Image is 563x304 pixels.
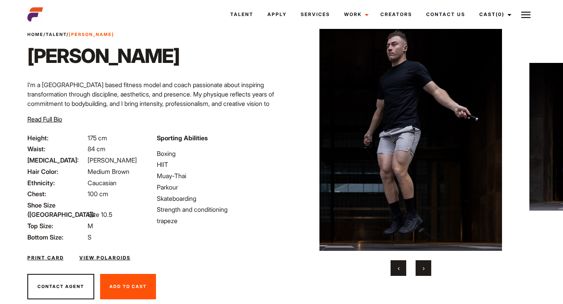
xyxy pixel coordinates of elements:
[27,114,62,124] button: Read Full Bio
[79,254,131,261] a: View Polaroids
[27,31,114,38] span: / /
[496,11,504,17] span: (0)
[88,222,93,230] span: M
[27,144,86,154] span: Waist:
[27,32,43,37] a: Home
[398,264,400,272] span: Previous
[27,167,86,176] span: Hair Color:
[27,189,86,198] span: Chest:
[88,190,108,198] span: 100 cm
[373,4,419,25] a: Creators
[27,44,179,68] h1: [PERSON_NAME]
[157,194,277,203] li: Skateboarding
[27,274,94,300] button: Contact Agent
[157,160,277,169] li: HIIT
[157,149,277,158] li: Boxing
[88,179,117,187] span: Caucasian
[27,133,86,143] span: Height:
[157,216,277,225] li: trapeze
[88,233,91,241] span: S
[27,200,86,219] span: Shoe Size ([GEOGRAPHIC_DATA]):
[109,284,147,289] span: Add To Cast
[157,205,277,214] li: Strength and conditioning
[337,4,373,25] a: Work
[157,171,277,181] li: Muay-Thai
[88,145,106,153] span: 84 cm
[27,156,86,165] span: [MEDICAL_DATA]:
[88,211,112,218] span: Size 10.5
[46,32,66,37] a: Talent
[27,80,277,136] p: I’m a [GEOGRAPHIC_DATA] based fitness model and coach passionate about inspiring transformation t...
[27,178,86,188] span: Ethnicity:
[27,115,62,123] span: Read Full Bio
[88,168,129,175] span: Medium Brown
[88,134,107,142] span: 175 cm
[88,156,137,164] span: [PERSON_NAME]
[157,134,208,142] strong: Sporting Abilities
[423,264,425,272] span: Next
[27,254,64,261] a: Print Card
[223,4,260,25] a: Talent
[157,182,277,192] li: Parkour
[27,232,86,242] span: Bottom Size:
[521,10,531,20] img: Burger icon
[419,4,472,25] a: Contact Us
[69,32,114,37] strong: [PERSON_NAME]
[260,4,294,25] a: Apply
[27,7,43,22] img: cropped-aefm-brand-fav-22-square.png
[294,4,337,25] a: Services
[472,4,516,25] a: Cast(0)
[27,221,86,231] span: Top Size:
[100,274,156,300] button: Add To Cast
